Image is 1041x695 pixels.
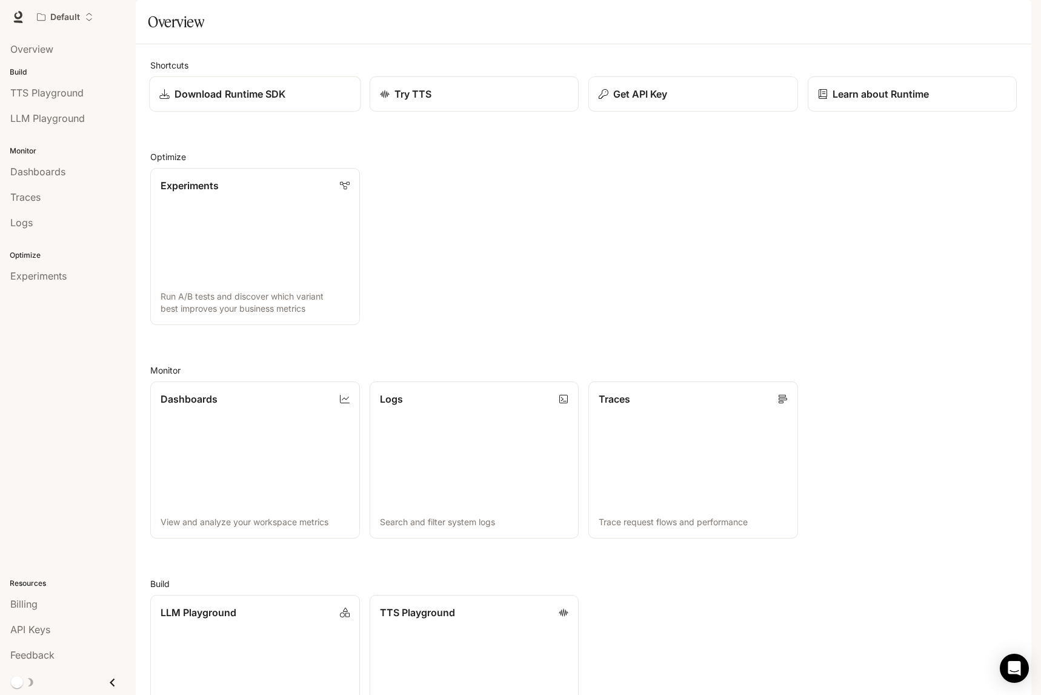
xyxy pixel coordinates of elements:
[380,605,455,620] p: TTS Playground
[175,87,286,101] p: Download Runtime SDK
[150,381,360,539] a: DashboardsView and analyze your workspace metrics
[588,381,798,539] a: TracesTrace request flows and performance
[161,392,218,406] p: Dashboards
[150,150,1017,163] h2: Optimize
[380,392,403,406] p: Logs
[150,577,1017,590] h2: Build
[161,605,236,620] p: LLM Playground
[808,76,1017,112] a: Learn about Runtime
[833,87,929,101] p: Learn about Runtime
[148,10,204,34] h1: Overview
[370,76,579,112] a: Try TTS
[161,516,350,528] p: View and analyze your workspace metrics
[161,178,219,193] p: Experiments
[50,12,80,22] p: Default
[1000,654,1029,683] div: Open Intercom Messenger
[150,59,1017,72] h2: Shortcuts
[613,87,667,101] p: Get API Key
[599,516,788,528] p: Trace request flows and performance
[150,364,1017,377] h2: Monitor
[599,392,630,406] p: Traces
[380,516,569,528] p: Search and filter system logs
[149,76,361,112] a: Download Runtime SDK
[370,381,579,539] a: LogsSearch and filter system logs
[161,290,350,315] p: Run A/B tests and discover which variant best improves your business metrics
[32,5,99,29] button: Open workspace menu
[394,87,431,101] p: Try TTS
[150,168,360,325] a: ExperimentsRun A/B tests and discover which variant best improves your business metrics
[588,76,798,112] button: Get API Key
